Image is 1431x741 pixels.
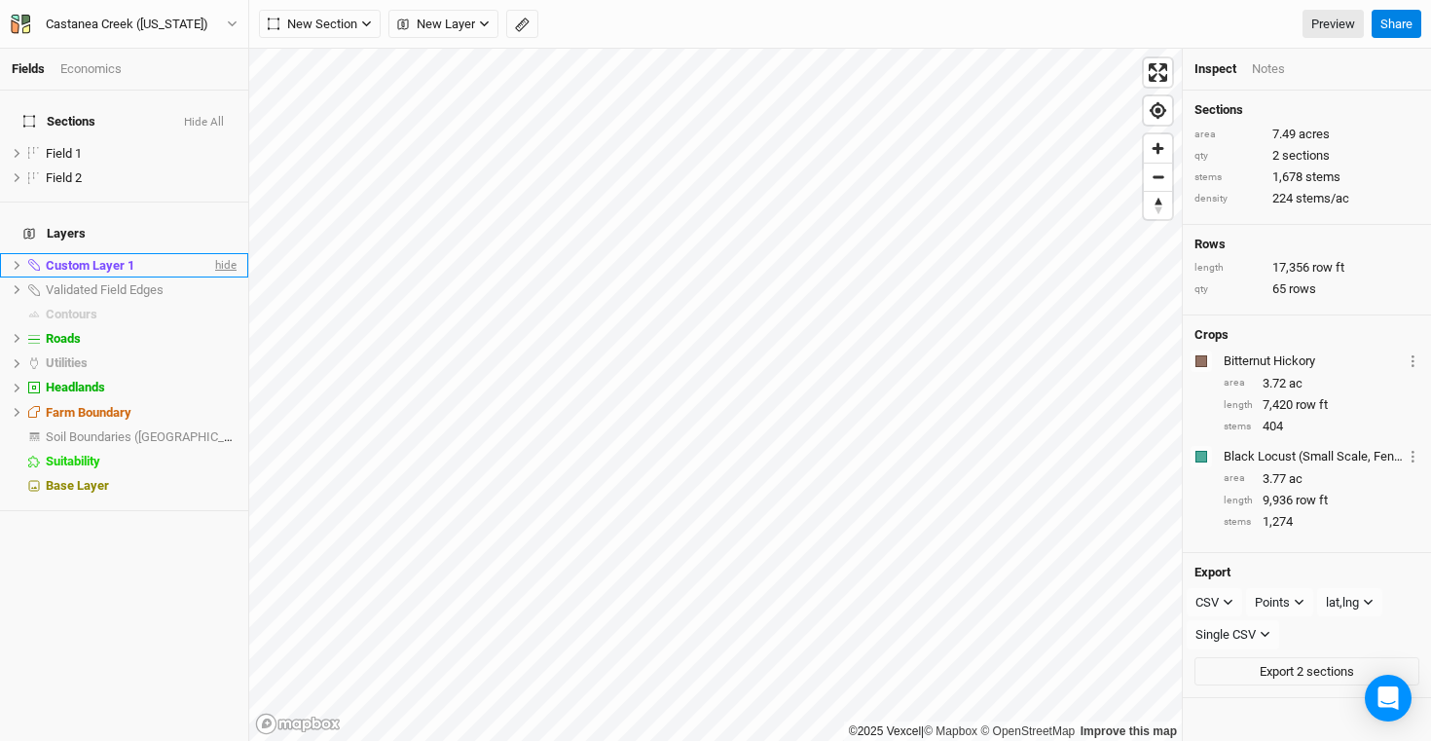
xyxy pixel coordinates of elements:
[46,15,208,34] div: Castanea Creek ([US_STATE])
[1224,352,1403,370] div: Bitternut Hickory
[46,405,131,420] span: Farm Boundary
[1224,471,1253,486] div: area
[1289,280,1316,298] span: rows
[259,10,381,39] button: New Section
[1289,470,1303,488] span: ac
[1144,96,1172,125] button: Find my location
[1194,170,1263,185] div: stems
[46,331,81,346] span: Roads
[1144,192,1172,219] span: Reset bearing to north
[12,214,237,253] h4: Layers
[46,258,134,273] span: Custom Layer 1
[255,713,341,735] a: Mapbox logo
[1224,420,1253,434] div: stems
[1312,259,1344,277] span: row ft
[46,454,237,469] div: Suitability
[46,478,109,493] span: Base Layer
[46,307,237,322] div: Contours
[46,146,82,161] span: Field 1
[1194,259,1419,277] div: 17,356
[46,258,211,274] div: Custom Layer 1
[1194,280,1419,298] div: 65
[1194,60,1236,78] div: Inspect
[1224,470,1419,488] div: 3.77
[1195,593,1219,612] div: CSV
[23,114,95,130] span: Sections
[1299,126,1330,143] span: acres
[1194,128,1263,142] div: area
[46,355,88,370] span: Utilities
[388,10,498,39] button: New Layer
[1081,724,1177,738] a: Improve this map
[1289,375,1303,392] span: ac
[1194,565,1419,580] h4: Export
[46,380,105,394] span: Headlands
[1187,620,1279,649] button: Single CSV
[1144,191,1172,219] button: Reset bearing to north
[183,116,225,130] button: Hide All
[1326,593,1359,612] div: lat,lng
[1144,163,1172,191] button: Zoom out
[397,15,475,34] span: New Layer
[1224,375,1419,392] div: 3.72
[1194,327,1229,343] h4: Crops
[46,454,100,468] span: Suitability
[1303,10,1364,39] a: Preview
[12,61,45,76] a: Fields
[46,170,237,186] div: Field 2
[1224,515,1253,530] div: stems
[506,10,538,39] button: Shortcut: M
[46,380,237,395] div: Headlands
[46,405,237,421] div: Farm Boundary
[1317,588,1382,617] button: lat,lng
[1144,58,1172,87] button: Enter fullscreen
[46,282,164,297] span: Validated Field Edges
[1296,492,1328,509] span: row ft
[46,429,237,445] div: Soil Boundaries (US)
[46,429,262,444] span: Soil Boundaries ([GEOGRAPHIC_DATA])
[1372,10,1421,39] button: Share
[46,146,237,162] div: Field 1
[1365,675,1412,722] div: Open Intercom Messenger
[46,282,237,298] div: Validated Field Edges
[1224,494,1253,508] div: length
[1407,350,1419,372] button: Crop Usage
[924,724,977,738] a: Mapbox
[1282,147,1330,165] span: sections
[1144,134,1172,163] button: Zoom in
[1224,492,1419,509] div: 9,936
[1194,168,1419,186] div: 1,678
[1224,418,1419,435] div: 404
[249,49,1182,741] canvas: Map
[1224,376,1253,390] div: area
[1194,147,1419,165] div: 2
[1194,102,1419,118] h4: Sections
[1195,625,1256,645] div: Single CSV
[1246,588,1313,617] button: Points
[1296,190,1349,207] span: stems/ac
[1194,192,1263,206] div: density
[1194,126,1419,143] div: 7.49
[1194,261,1263,276] div: length
[1224,448,1403,465] div: Black Locust (Small Scale, Fenceposts Only)
[1187,588,1242,617] button: CSV
[1224,398,1253,413] div: length
[10,14,238,35] button: Castanea Creek ([US_STATE])
[1194,190,1419,207] div: 224
[849,722,1177,741] div: |
[1224,513,1419,531] div: 1,274
[1296,396,1328,414] span: row ft
[211,253,237,278] span: hide
[1407,445,1419,467] button: Crop Usage
[1144,164,1172,191] span: Zoom out
[1194,282,1263,297] div: qty
[46,170,82,185] span: Field 2
[46,307,97,321] span: Contours
[46,355,237,371] div: Utilities
[1194,657,1419,686] button: Export 2 sections
[46,331,237,347] div: Roads
[268,15,357,34] span: New Section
